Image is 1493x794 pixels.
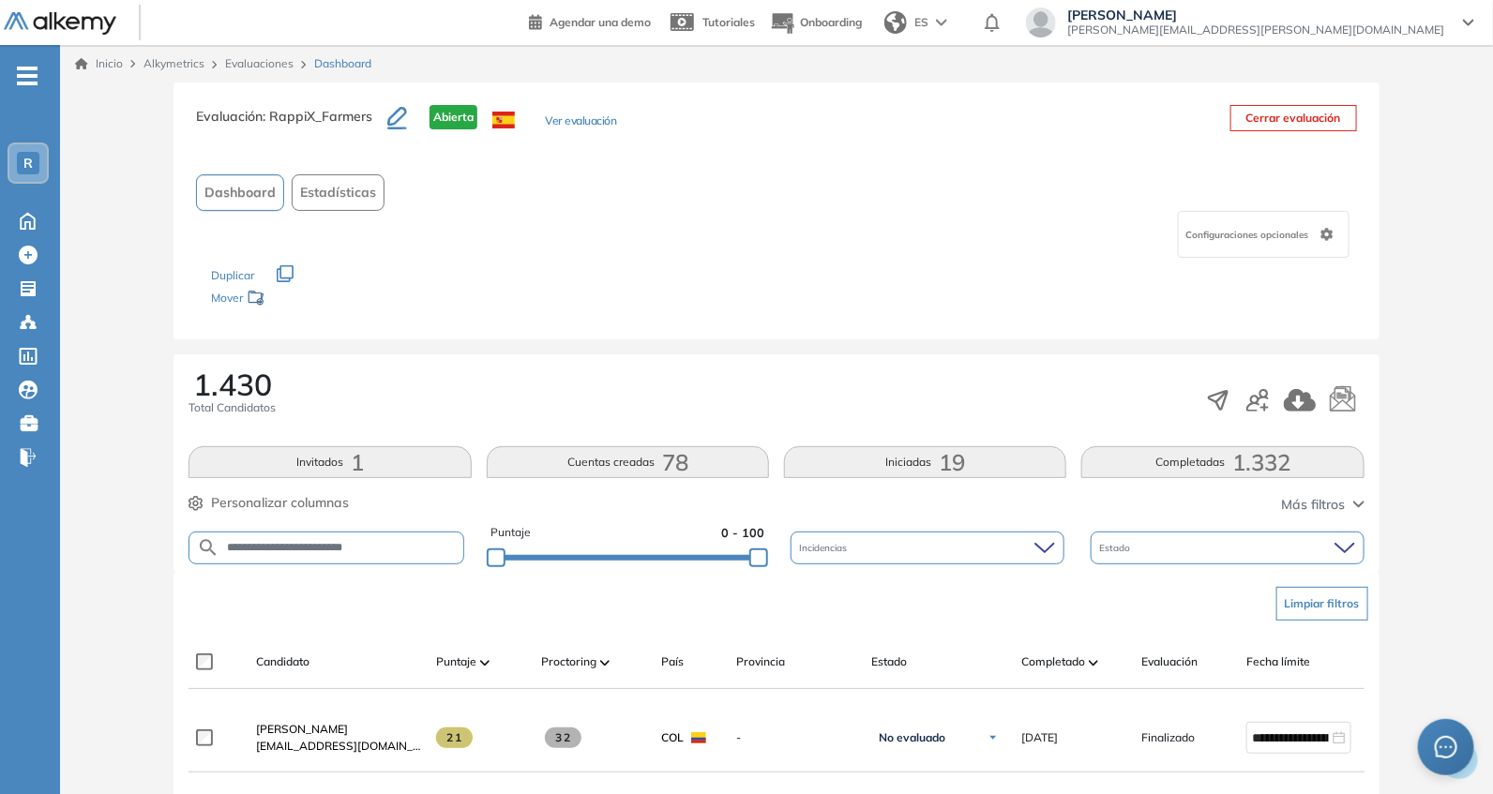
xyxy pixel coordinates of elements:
span: Dashboard [314,55,371,72]
img: ESP [492,112,515,128]
span: 1.430 [193,369,272,399]
span: Fecha límite [1246,653,1310,670]
a: Inicio [75,55,123,72]
span: Onboarding [800,15,862,29]
img: Ícono de flecha [988,732,999,743]
span: Más filtros [1282,495,1346,515]
span: R [23,156,33,171]
img: [missing "en.ARROW_ALT" translation] [480,660,490,666]
img: [missing "en.ARROW_ALT" translation] [1089,660,1098,666]
img: arrow [936,19,947,26]
button: Estadísticas [292,174,385,211]
span: No evaluado [879,730,945,745]
div: Estado [1091,532,1365,564]
a: Evaluaciones [225,56,294,70]
span: Abierta [430,105,477,129]
span: Candidato [256,653,309,670]
button: Completadas1.332 [1081,446,1364,478]
a: Agendar una demo [529,9,651,32]
span: : RappiX_Farmers [263,108,372,125]
button: Más filtros [1282,495,1365,515]
button: Cuentas creadas78 [487,446,769,478]
span: [PERSON_NAME][EMAIL_ADDRESS][PERSON_NAME][DOMAIN_NAME] [1067,22,1444,37]
span: Incidencias [800,541,852,555]
span: Completado [1021,653,1085,670]
i: - [17,74,38,78]
span: Finalizado [1141,729,1195,746]
button: Ver evaluación [545,112,616,132]
span: [EMAIL_ADDRESS][DOMAIN_NAME] [256,738,421,755]
span: COL [661,729,684,746]
button: Iniciadas19 [784,446,1066,478]
button: Onboarding [770,3,862,43]
span: Estado [1100,541,1135,555]
button: Invitados1 [189,446,471,478]
img: [missing "en.ARROW_ALT" translation] [600,660,610,666]
span: Tutoriales [702,15,755,29]
span: Duplicar [211,268,254,282]
img: SEARCH_ALT [197,536,219,560]
img: COL [691,732,706,743]
img: world [884,11,907,34]
button: Dashboard [196,174,284,211]
div: Configuraciones opcionales [1178,211,1350,258]
a: [PERSON_NAME] [256,721,421,738]
span: Evaluación [1141,653,1198,670]
span: - [736,729,856,746]
span: 21 [436,727,473,748]
span: Estadísticas [300,183,376,202]
div: Mover [211,282,399,317]
span: Alkymetrics [143,56,204,70]
span: Total Candidatos [189,399,276,416]
span: Agendar una demo [550,15,651,29]
span: ES [914,14,928,31]
button: Personalizar columnas [189,493,349,513]
span: Puntaje [436,653,476,670]
button: Cerrar evaluación [1230,105,1357,131]
div: Incidencias [791,532,1064,564]
span: [PERSON_NAME] [1067,7,1444,22]
span: [DATE] [1021,729,1058,746]
span: Dashboard [204,183,276,202]
span: Personalizar columnas [211,493,349,513]
span: Estado [871,653,907,670]
span: 0 - 100 [721,524,764,542]
span: [PERSON_NAME] [256,722,348,736]
img: Logo [4,12,116,36]
span: Provincia [736,653,785,670]
span: message [1435,736,1457,758]
span: Proctoring [541,653,596,670]
span: Puntaje [490,524,531,542]
span: 32 [545,727,581,748]
span: País [661,653,684,670]
button: Limpiar filtros [1276,587,1368,621]
h3: Evaluación [196,105,387,144]
span: Configuraciones opcionales [1186,228,1313,242]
